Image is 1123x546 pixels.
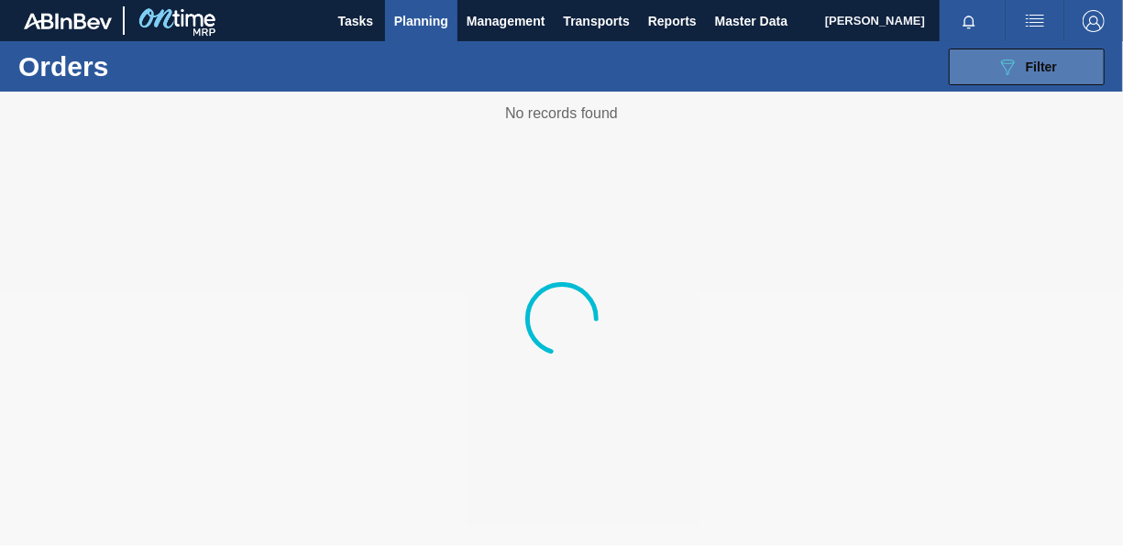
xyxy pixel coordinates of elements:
span: Management [467,10,545,32]
span: Transports [564,10,630,32]
span: Reports [648,10,697,32]
span: Master Data [715,10,787,32]
span: Tasks [336,10,376,32]
span: Planning [394,10,448,32]
button: Notifications [940,8,998,34]
span: Filter [1026,60,1057,74]
button: Filter [949,49,1105,85]
img: userActions [1024,10,1046,32]
img: Logout [1083,10,1105,32]
h1: Orders [18,56,270,77]
img: TNhmsLtSVTkK8tSr43FrP2fwEKptu5GPRR3wAAAABJRU5ErkJggg== [24,13,112,29]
